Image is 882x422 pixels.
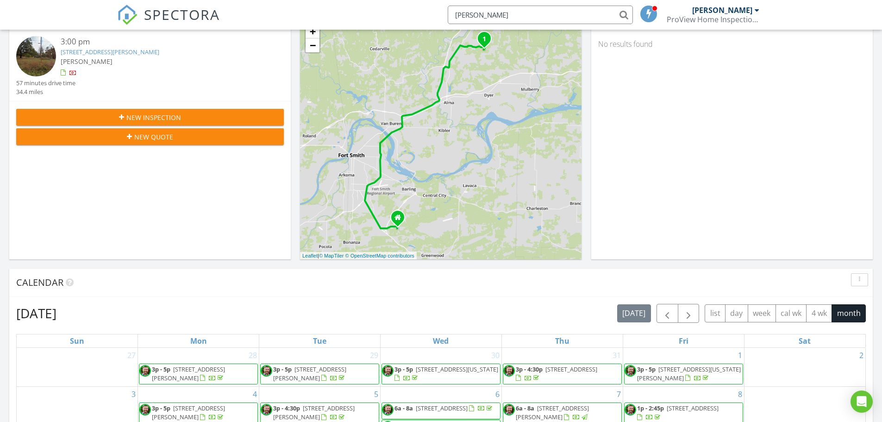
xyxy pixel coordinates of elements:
[152,365,170,373] span: 3p - 5p
[416,404,468,412] span: [STREET_ADDRESS]
[394,365,498,382] a: 3p - 5p [STREET_ADDRESS][US_STATE]
[857,348,865,363] a: Go to August 2, 2025
[625,404,636,416] img: profile_pic_smaller.jpg
[667,15,759,24] div: ProView Home Inspections, LLC
[832,304,866,322] button: month
[482,36,486,43] i: 1
[382,364,500,384] a: 3p - 5p [STREET_ADDRESS][US_STATE]
[516,404,589,421] a: 6a - 8a [STREET_ADDRESS][PERSON_NAME]
[637,365,656,373] span: 3p - 5p
[416,365,498,373] span: [STREET_ADDRESS][US_STATE]
[394,365,413,373] span: 3p - 5p
[16,79,75,88] div: 57 minutes drive time
[611,348,623,363] a: Go to July 31, 2025
[251,387,259,402] a: Go to August 4, 2025
[117,5,138,25] img: The Best Home Inspection Software - Spectora
[448,6,633,24] input: Search everything...
[259,348,381,387] td: Go to July 29, 2025
[516,404,589,421] span: [STREET_ADDRESS][PERSON_NAME]
[431,334,450,347] a: Wednesday
[134,132,173,142] span: New Quote
[591,31,873,57] div: No results found
[125,348,138,363] a: Go to July 27, 2025
[139,365,151,377] img: profile_pic_smaller.jpg
[494,387,501,402] a: Go to August 6, 2025
[273,404,355,421] span: [STREET_ADDRESS][PERSON_NAME]
[545,365,597,373] span: [STREET_ADDRESS]
[273,365,346,382] a: 3p - 5p [STREET_ADDRESS][PERSON_NAME]
[61,36,262,48] div: 3:00 pm
[553,334,571,347] a: Thursday
[273,365,346,382] span: [STREET_ADDRESS][PERSON_NAME]
[776,304,807,322] button: cal wk
[273,404,300,412] span: 3p - 4:30p
[126,113,181,122] span: New Inspection
[484,38,490,44] div: 8828 S Graphic Dr, Alma, AR 72921
[382,365,394,377] img: profile_pic_smaller.jpg
[261,404,272,416] img: profile_pic_smaller.jpg
[489,348,501,363] a: Go to July 30, 2025
[16,109,284,126] button: New Inspection
[61,57,113,66] span: [PERSON_NAME]
[617,304,651,322] button: [DATE]
[692,6,752,15] div: [PERSON_NAME]
[138,348,259,387] td: Go to July 28, 2025
[625,365,636,377] img: profile_pic_smaller.jpg
[705,304,726,322] button: list
[516,365,597,382] a: 3p - 4:30p [STREET_ADDRESS]
[16,304,56,322] h2: [DATE]
[678,304,700,323] button: Next month
[16,88,75,96] div: 34.4 miles
[503,364,622,384] a: 3p - 4:30p [STREET_ADDRESS]
[372,387,380,402] a: Go to August 5, 2025
[615,387,623,402] a: Go to August 7, 2025
[398,217,403,223] div: 12633 Parnell Ln, Fort Smith AR 72916
[16,36,56,76] img: streetview
[306,25,319,38] a: Zoom in
[516,404,534,412] span: 6a - 8a
[345,253,414,258] a: © OpenStreetMap contributors
[806,304,832,322] button: 4 wk
[139,404,151,416] img: profile_pic_smaller.jpg
[637,365,741,382] span: [STREET_ADDRESS][US_STATE][PERSON_NAME]
[300,252,417,260] div: |
[130,387,138,402] a: Go to August 3, 2025
[382,404,394,416] img: profile_pic_smaller.jpg
[503,404,515,416] img: profile_pic_smaller.jpg
[68,334,86,347] a: Sunday
[637,404,719,421] a: 1p - 2:45p [STREET_ADDRESS]
[637,365,741,382] a: 3p - 5p [STREET_ADDRESS][US_STATE][PERSON_NAME]
[247,348,259,363] a: Go to July 28, 2025
[677,334,690,347] a: Friday
[16,276,63,289] span: Calendar
[144,5,220,24] span: SPECTORA
[503,365,515,377] img: profile_pic_smaller.jpg
[261,365,272,377] img: profile_pic_smaller.jpg
[306,38,319,52] a: Zoom out
[725,304,748,322] button: day
[16,128,284,145] button: New Quote
[152,365,225,382] span: [STREET_ADDRESS][PERSON_NAME]
[637,404,664,412] span: 1p - 2:45p
[657,304,678,323] button: Previous month
[152,404,225,421] span: [STREET_ADDRESS][PERSON_NAME]
[623,348,744,387] td: Go to August 1, 2025
[382,403,500,419] a: 6a - 8a [STREET_ADDRESS]
[273,365,292,373] span: 3p - 5p
[736,348,744,363] a: Go to August 1, 2025
[117,13,220,32] a: SPECTORA
[381,348,502,387] td: Go to July 30, 2025
[311,334,328,347] a: Tuesday
[188,334,209,347] a: Monday
[748,304,776,322] button: week
[152,365,225,382] a: 3p - 5p [STREET_ADDRESS][PERSON_NAME]
[368,348,380,363] a: Go to July 29, 2025
[797,334,813,347] a: Saturday
[152,404,225,421] a: 3p - 5p [STREET_ADDRESS][PERSON_NAME]
[302,253,318,258] a: Leaflet
[516,365,543,373] span: 3p - 4:30p
[260,364,379,384] a: 3p - 5p [STREET_ADDRESS][PERSON_NAME]
[394,404,413,412] span: 6a - 8a
[139,364,258,384] a: 3p - 5p [STREET_ADDRESS][PERSON_NAME]
[736,387,744,402] a: Go to August 8, 2025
